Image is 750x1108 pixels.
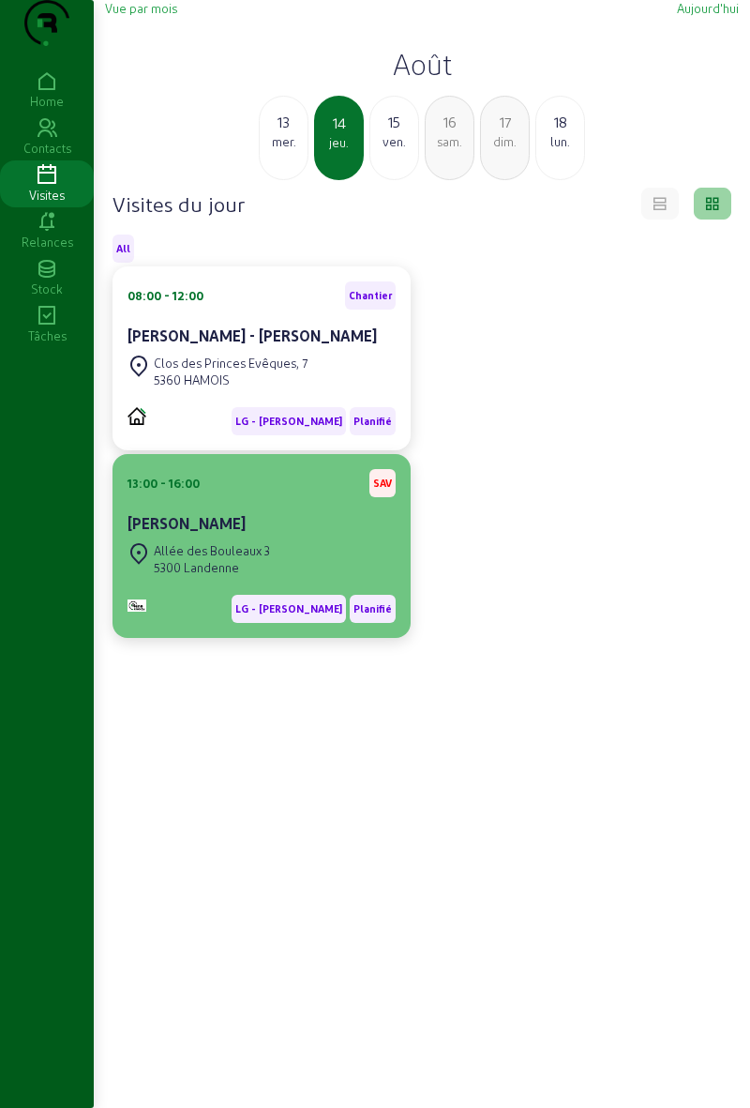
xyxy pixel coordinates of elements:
div: 17 [481,111,529,133]
div: jeu. [316,134,362,151]
span: LG - [PERSON_NAME] [235,415,342,428]
div: 16 [426,111,473,133]
span: Vue par mois [105,1,177,15]
span: Planifié [353,602,392,615]
div: 15 [370,111,418,133]
div: mer. [260,133,307,150]
div: 5360 HAMOIS [154,372,307,388]
span: Planifié [353,415,392,428]
cam-card-title: [PERSON_NAME] [127,514,246,532]
div: 14 [316,112,362,134]
div: 5300 Landenne [154,559,270,576]
h2: Août [105,47,739,81]
div: sam. [426,133,473,150]
div: 13:00 - 16:00 [127,475,200,492]
div: Allée des Bouleaux 3 [154,542,270,559]
div: 18 [536,111,584,133]
div: lun. [536,133,584,150]
span: Chantier [349,289,392,302]
span: SAV [373,477,392,490]
span: All [116,242,130,255]
h4: Visites du jour [112,190,245,217]
span: LG - [PERSON_NAME] [235,602,342,615]
img: PVELEC [127,407,146,425]
div: Clos des Princes Evêques, 7 [154,355,307,372]
div: ven. [370,133,418,150]
div: dim. [481,133,529,150]
div: 13 [260,111,307,133]
div: 08:00 - 12:00 [127,287,203,304]
cam-card-title: [PERSON_NAME] - [PERSON_NAME] [127,326,377,344]
img: Monitoring et Maintenance [127,600,146,612]
span: Aujourd'hui [677,1,739,15]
